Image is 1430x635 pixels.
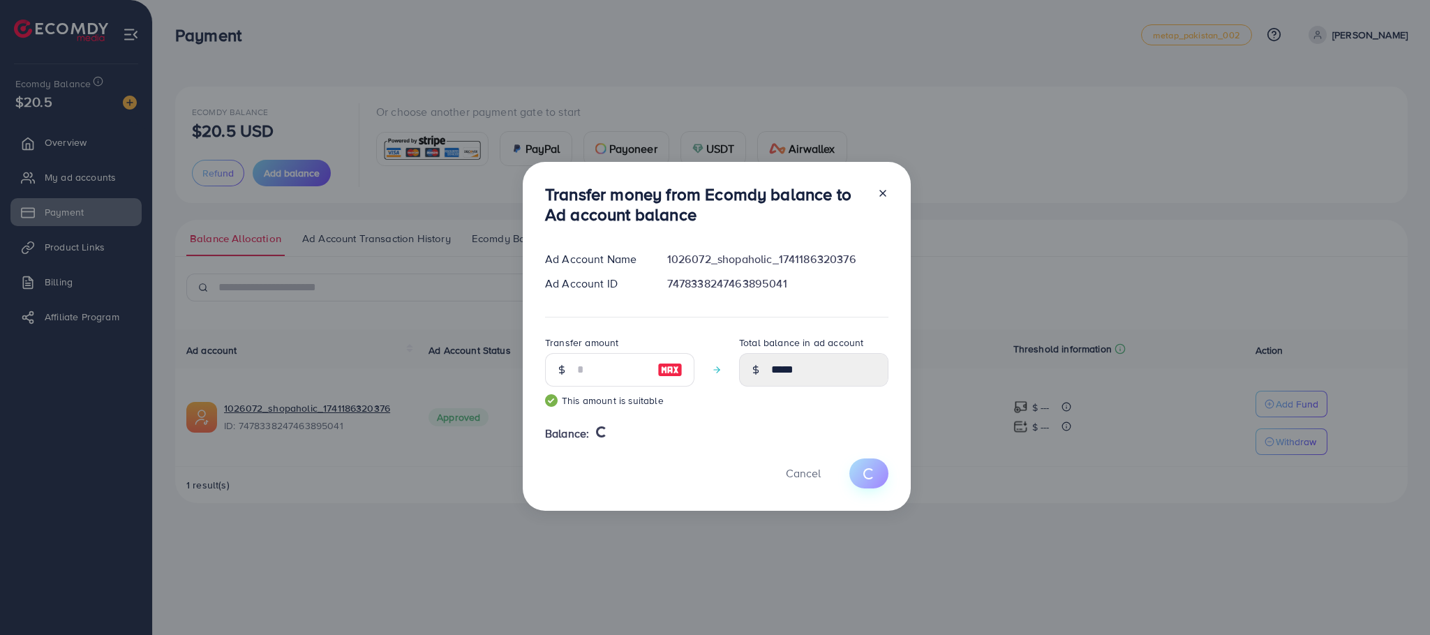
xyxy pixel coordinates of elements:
[545,394,558,407] img: guide
[786,465,821,481] span: Cancel
[545,394,694,408] small: This amount is suitable
[656,251,900,267] div: 1026072_shopaholic_1741186320376
[545,336,618,350] label: Transfer amount
[534,251,656,267] div: Ad Account Name
[545,184,866,225] h3: Transfer money from Ecomdy balance to Ad account balance
[534,276,656,292] div: Ad Account ID
[545,426,589,442] span: Balance:
[768,458,838,488] button: Cancel
[739,336,863,350] label: Total balance in ad account
[657,361,683,378] img: image
[1371,572,1420,625] iframe: Chat
[656,276,900,292] div: 7478338247463895041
